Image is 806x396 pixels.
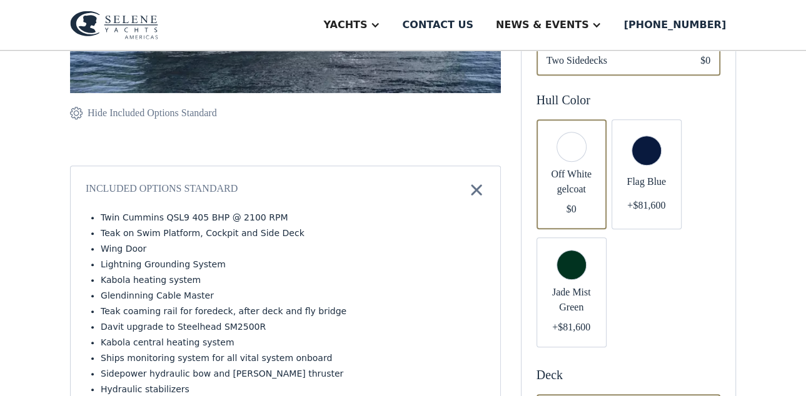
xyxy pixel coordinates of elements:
div: Included Options Standard [86,181,238,199]
li: Teak coaming rail for foredeck, after deck and fly bridge [101,305,485,318]
img: icon [70,106,83,121]
li: Ships monitoring system for all vital system onboard [101,352,485,365]
span: Flag Blue [622,174,672,189]
div: Contact us [402,17,473,32]
img: icon [468,181,485,199]
div: $0 [567,202,577,217]
div: Hull Color [536,91,720,109]
li: Wing Door [101,242,485,255]
div: Deck [536,365,720,384]
li: Twin Cummins QSL9 405 BHP @ 2100 RPM [101,211,485,224]
a: Hide Included Options Standard [70,106,217,121]
img: logo [70,11,158,39]
div: +$81,600 [552,320,590,335]
li: Glendinning Cable Master [101,289,485,302]
span: Jade Mist Green [547,285,597,315]
div: Hide Included Options Standard [88,106,217,121]
div: $0 [700,53,710,68]
li: Lightning Grounding System [101,258,485,271]
li: Kabola heating system [101,274,485,287]
div: Yachts [323,17,367,32]
li: Hydraulic stabilizers [101,383,485,396]
div: News & EVENTS [496,17,589,32]
li: Teak on Swim Platform, Cockpit and Side Deck [101,227,485,240]
span: Off White gelcoat [547,167,597,197]
li: Sidepower hydraulic bow and [PERSON_NAME] thruster [101,367,485,380]
span: Two Sidedecks [547,53,680,68]
li: Kabola central heating system [101,336,485,349]
li: Davit upgrade to Steelhead SM2500R [101,320,485,334]
div: [PHONE_NUMBER] [624,17,726,32]
div: +$81,600 [627,198,665,213]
